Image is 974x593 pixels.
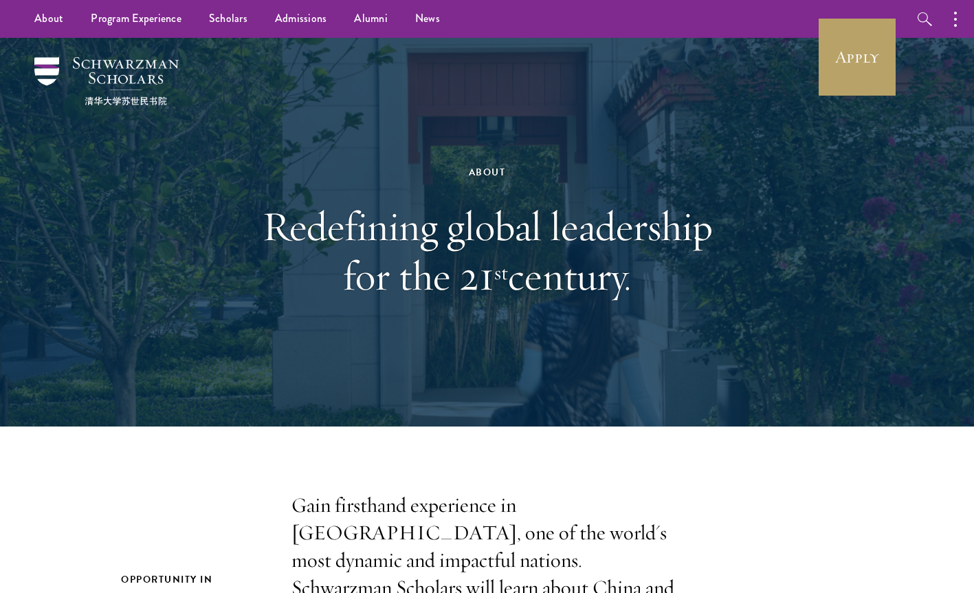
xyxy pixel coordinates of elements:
div: About [250,164,724,181]
img: Schwarzman Scholars [34,57,179,105]
h1: Redefining global leadership for the 21 century. [250,202,724,301]
sup: st [494,259,508,285]
a: Apply [819,19,896,96]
